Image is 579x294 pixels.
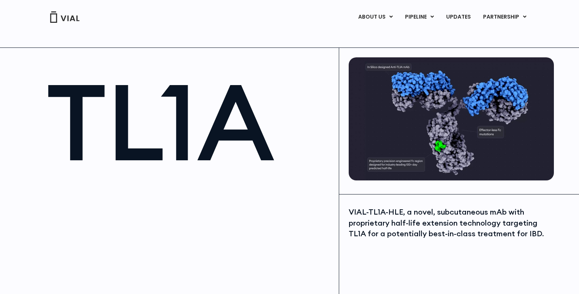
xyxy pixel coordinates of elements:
img: TL1A antibody diagram. [349,57,554,180]
a: UPDATES [440,11,477,24]
h1: TL1A [46,69,332,175]
a: ABOUT USMenu Toggle [352,11,399,24]
img: Vial Logo [49,11,80,23]
a: PARTNERSHIPMenu Toggle [477,11,533,24]
a: PIPELINEMenu Toggle [399,11,440,24]
div: VIAL-TL1A-HLE, a novel, subcutaneous mAb with proprietary half-life extension technology targetin... [349,207,552,239]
